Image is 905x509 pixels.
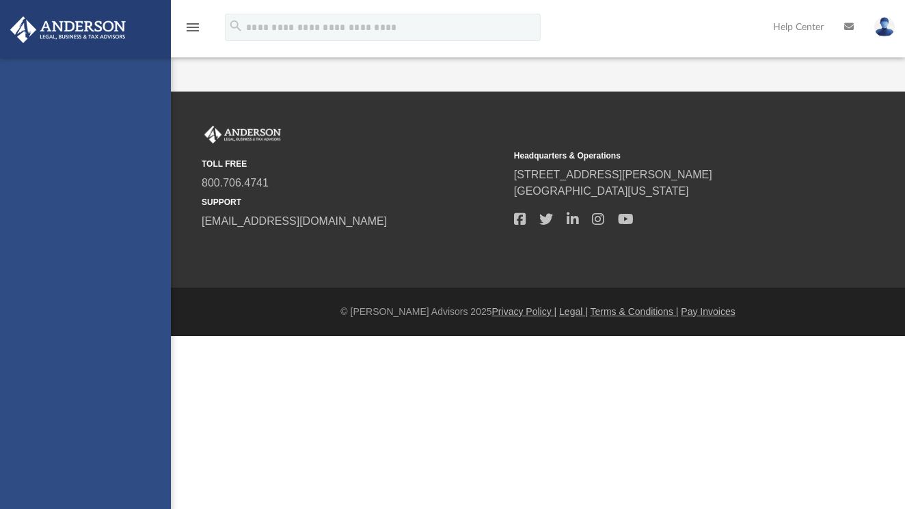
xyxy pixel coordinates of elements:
img: User Pic [874,17,895,37]
small: TOLL FREE [202,158,504,170]
a: Privacy Policy | [492,306,557,317]
a: Legal | [559,306,588,317]
a: Terms & Conditions | [591,306,679,317]
a: [GEOGRAPHIC_DATA][US_STATE] [514,185,689,197]
small: SUPPORT [202,196,504,208]
a: menu [185,26,201,36]
a: [STREET_ADDRESS][PERSON_NAME] [514,169,712,180]
a: Pay Invoices [681,306,735,317]
i: search [228,18,243,33]
div: © [PERSON_NAME] Advisors 2025 [171,305,905,319]
small: Headquarters & Operations [514,150,817,162]
img: Anderson Advisors Platinum Portal [202,126,284,143]
a: 800.706.4741 [202,177,269,189]
img: Anderson Advisors Platinum Portal [6,16,130,43]
a: [EMAIL_ADDRESS][DOMAIN_NAME] [202,215,387,227]
i: menu [185,19,201,36]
